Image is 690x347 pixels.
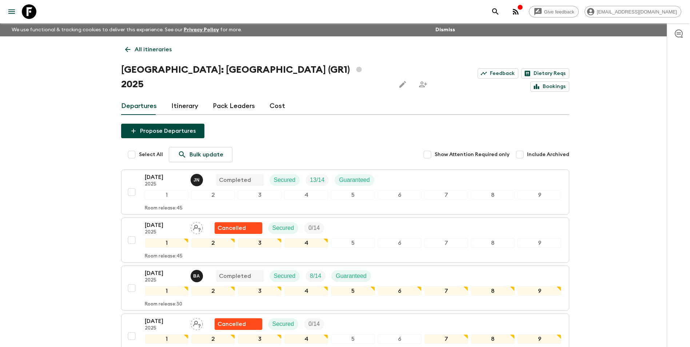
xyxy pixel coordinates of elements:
a: Privacy Policy [184,27,219,32]
div: 9 [518,238,561,248]
button: Edit this itinerary [395,77,410,92]
p: Guaranteed [336,272,367,280]
p: Bulk update [190,150,223,159]
span: Give feedback [540,9,578,15]
div: 1 [145,238,188,248]
div: [EMAIL_ADDRESS][DOMAIN_NAME] [585,6,681,17]
div: 2 [191,190,235,200]
div: 6 [378,238,422,248]
a: Pack Leaders [213,97,255,115]
button: Dismiss [434,25,457,35]
div: 5 [331,190,375,200]
div: 1 [145,286,188,296]
div: 2 [191,238,235,248]
p: 0 / 14 [308,320,320,328]
a: Itinerary [171,97,198,115]
div: 2 [191,286,235,296]
p: All itineraries [135,45,172,54]
p: Secured [274,176,296,184]
h1: [GEOGRAPHIC_DATA]: [GEOGRAPHIC_DATA] (GR1) 2025 [121,63,390,92]
p: [DATE] [145,269,185,278]
p: Completed [219,272,251,280]
div: 3 [238,334,282,344]
div: 9 [518,286,561,296]
div: 9 [518,334,561,344]
p: 2025 [145,278,185,283]
a: All itineraries [121,42,176,57]
p: Room release: 45 [145,254,183,259]
div: Trip Fill [304,318,324,330]
div: 8 [471,334,515,344]
div: Flash Pack cancellation [215,222,262,234]
p: We use functional & tracking cookies to deliver this experience. See our for more. [9,23,245,36]
div: 8 [471,286,515,296]
div: 7 [424,286,468,296]
div: 6 [378,190,422,200]
div: 9 [518,190,561,200]
div: 7 [424,190,468,200]
p: [DATE] [145,221,185,230]
button: Propose Departures [121,124,204,138]
div: 4 [284,334,328,344]
div: 5 [331,286,375,296]
div: 4 [284,238,328,248]
div: Secured [268,222,299,234]
p: Secured [274,272,296,280]
span: Show Attention Required only [435,151,510,158]
p: Room release: 45 [145,206,183,211]
div: 6 [378,334,422,344]
a: Dietary Reqs [521,68,569,79]
div: 1 [145,334,188,344]
div: 4 [284,286,328,296]
button: [DATE]2025Janita NurmiCompletedSecuredTrip FillGuaranteed123456789Room release:45 [121,169,569,215]
button: search adventures [488,4,503,19]
div: 7 [424,334,468,344]
p: Guaranteed [339,176,370,184]
a: Cost [270,97,285,115]
span: Share this itinerary [416,77,430,92]
p: 13 / 14 [310,176,324,184]
span: Byron Anderson [191,272,204,278]
div: Flash Pack cancellation [215,318,262,330]
button: menu [4,4,19,19]
a: Give feedback [529,6,579,17]
p: Room release: 30 [145,302,182,307]
div: Trip Fill [306,270,326,282]
div: Secured [270,270,300,282]
div: Secured [270,174,300,186]
p: 8 / 14 [310,272,321,280]
p: 0 / 14 [308,224,320,232]
button: [DATE]2025Byron AndersonCompletedSecuredTrip FillGuaranteed123456789Room release:30 [121,266,569,311]
span: Janita Nurmi [191,176,204,182]
a: Bookings [530,81,569,92]
div: 7 [424,238,468,248]
p: 2025 [145,326,185,331]
div: 3 [238,286,282,296]
p: Secured [272,320,294,328]
div: 2 [191,334,235,344]
a: Departures [121,97,157,115]
div: 3 [238,190,282,200]
span: Select All [139,151,163,158]
p: [DATE] [145,173,185,182]
div: Trip Fill [304,222,324,234]
div: Secured [268,318,299,330]
div: 5 [331,334,375,344]
div: 4 [284,190,328,200]
a: Feedback [478,68,518,79]
div: 6 [378,286,422,296]
div: Trip Fill [306,174,329,186]
p: 2025 [145,230,185,235]
span: [EMAIL_ADDRESS][DOMAIN_NAME] [593,9,681,15]
span: Assign pack leader [191,224,203,230]
div: 8 [471,190,515,200]
p: [DATE] [145,317,185,326]
p: 2025 [145,182,185,187]
p: Secured [272,224,294,232]
div: 8 [471,238,515,248]
p: Cancelled [218,224,246,232]
a: Bulk update [169,147,232,162]
p: Cancelled [218,320,246,328]
span: Assign pack leader [191,320,203,326]
div: 3 [238,238,282,248]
